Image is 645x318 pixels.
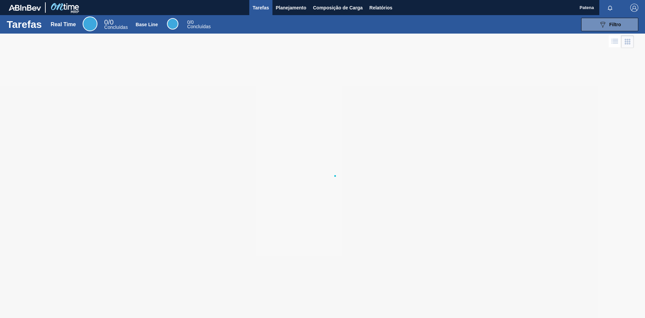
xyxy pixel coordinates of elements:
[83,16,97,31] div: Real Time
[370,4,392,12] span: Relatórios
[630,4,638,12] img: Logout
[167,18,178,30] div: Base Line
[276,4,306,12] span: Planejamento
[7,20,42,28] h1: Tarefas
[187,19,193,25] span: / 0
[104,18,114,26] span: / 0
[187,24,211,29] span: Concluídas
[51,21,76,28] div: Real Time
[9,5,41,11] img: TNhmsLtSVTkK8tSr43FrP2fwEKptu5GPRR3wAAAABJRU5ErkJggg==
[136,22,158,27] div: Base Line
[609,22,621,27] span: Filtro
[253,4,269,12] span: Tarefas
[104,18,108,26] span: 0
[187,19,190,25] span: 0
[187,20,211,29] div: Base Line
[581,18,638,31] button: Filtro
[104,25,128,30] span: Concluídas
[599,3,621,12] button: Notificações
[313,4,363,12] span: Composição de Carga
[104,19,128,30] div: Real Time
